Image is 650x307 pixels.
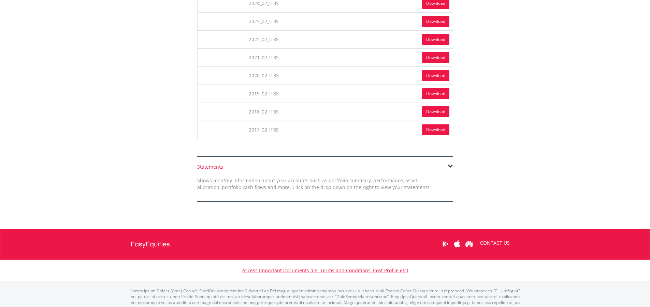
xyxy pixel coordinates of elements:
[422,70,449,81] a: Download
[197,66,330,85] td: 2020_02_IT3S
[131,229,170,260] a: EasyEquities
[197,30,330,48] td: 2022_02_IT3S
[242,267,408,274] a: Access Important Documents (i.e. Terms and Conditions, Cost Profile etc)
[451,233,463,255] a: Apple
[197,48,330,66] td: 2021_02_IT3S
[192,177,436,191] div: Shows monthly information about your accounts such as portfolio summary, performance, asset alloc...
[422,88,449,99] a: Download
[197,12,330,30] td: 2023_02_IT3S
[439,233,451,255] a: Google Play
[422,16,449,27] a: Download
[197,103,330,121] td: 2018_02_IT3S
[197,164,453,170] div: Statements
[422,52,449,63] a: Download
[422,106,449,117] a: Download
[475,233,515,252] a: CONTACT US
[197,121,330,139] td: 2017_02_IT3S
[463,233,475,255] a: Huawei
[197,85,330,103] td: 2019_02_IT3S
[422,34,449,45] a: Download
[422,124,449,135] a: Download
